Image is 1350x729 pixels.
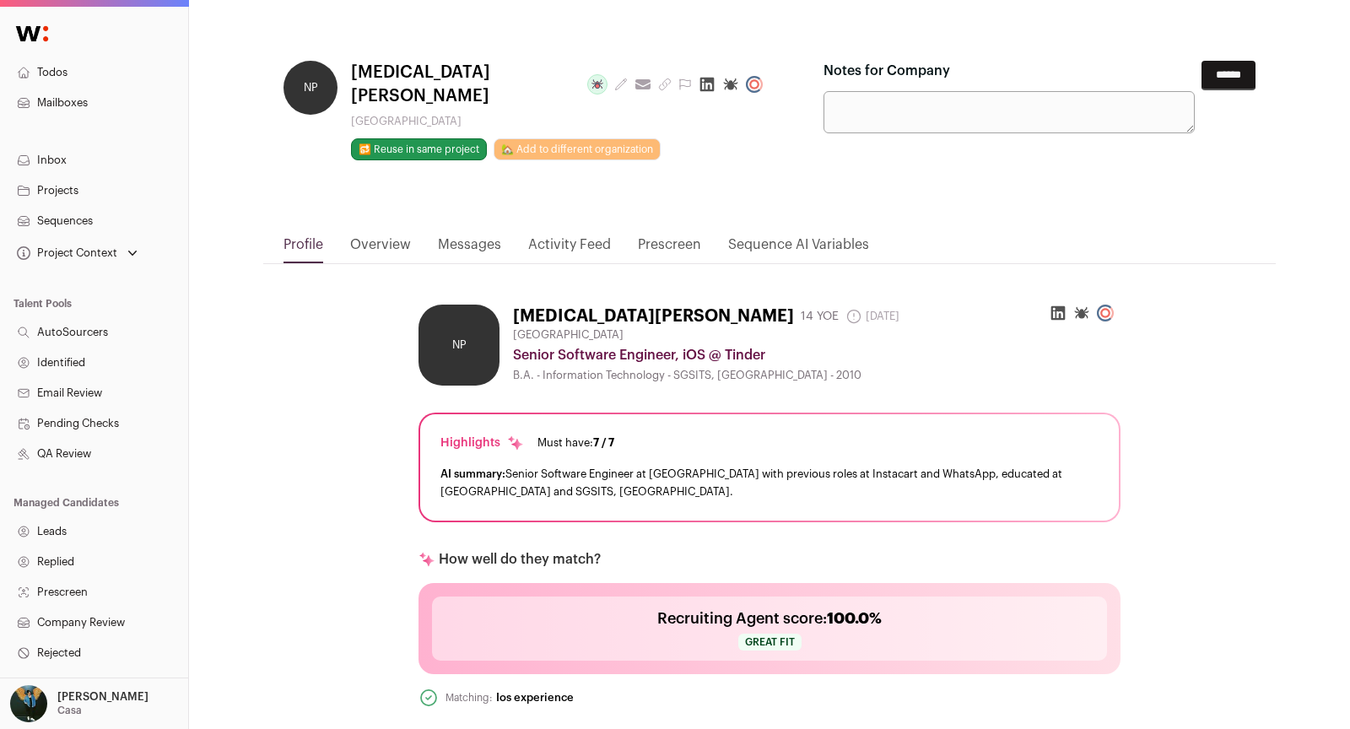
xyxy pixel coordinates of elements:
[350,235,411,263] a: Overview
[440,465,1099,500] div: Senior Software Engineer at [GEOGRAPHIC_DATA] with previous roles at Instacart and WhatsApp, educ...
[513,305,794,328] h1: [MEDICAL_DATA][PERSON_NAME]
[10,685,47,722] img: 12031951-medium_jpg
[638,235,701,263] a: Prescreen
[440,468,505,479] span: AI summary:
[7,17,57,51] img: Wellfound
[57,704,82,717] p: Casa
[496,691,574,705] div: Ios experience
[494,138,661,160] a: 🏡 Add to different organization
[827,611,882,626] span: 100.0%
[528,235,611,263] a: Activity Feed
[513,328,624,342] span: [GEOGRAPHIC_DATA]
[728,235,869,263] a: Sequence AI Variables
[513,345,1120,365] div: Senior Software Engineer, iOS @ Tinder
[351,61,574,108] span: [MEDICAL_DATA][PERSON_NAME]
[657,607,882,630] h2: Recruiting Agent score:
[445,690,493,705] div: Matching:
[57,690,148,704] p: [PERSON_NAME]
[7,685,152,722] button: Open dropdown
[513,369,1120,382] div: B.A. - Information Technology - SGSITS, [GEOGRAPHIC_DATA] - 2010
[593,437,614,448] span: 7 / 7
[13,241,141,265] button: Open dropdown
[801,308,839,325] div: 14 YOE
[351,115,769,128] div: [GEOGRAPHIC_DATA]
[283,235,323,263] a: Profile
[439,549,601,570] p: How well do they match?
[438,235,501,263] a: Messages
[283,61,337,115] div: NP
[440,435,524,451] div: Highlights
[845,308,899,325] span: [DATE]
[537,436,614,450] div: Must have:
[738,634,802,651] span: Great fit
[823,61,950,81] label: Notes for Company
[13,246,117,260] div: Project Context
[418,305,499,386] div: NP
[351,138,487,160] button: 🔂 Reuse in same project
